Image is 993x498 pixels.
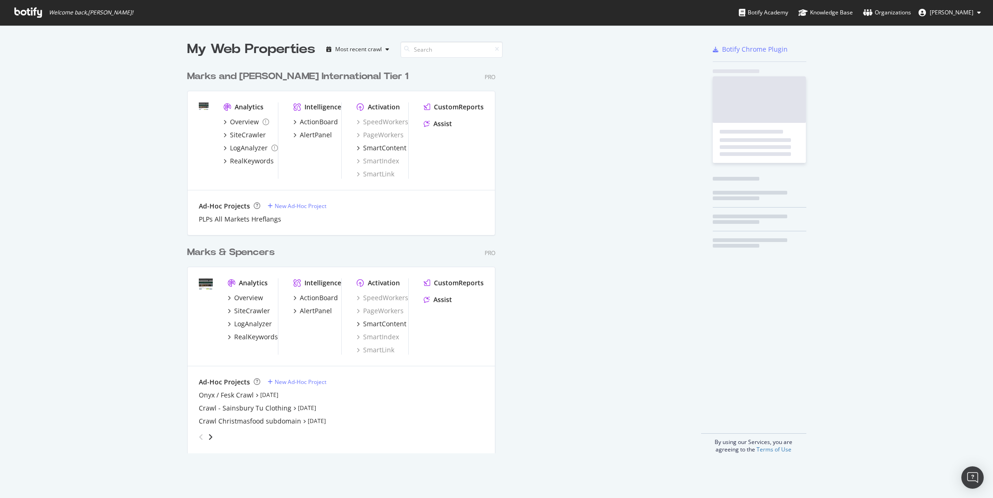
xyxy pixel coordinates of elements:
[230,156,274,166] div: RealKeywords
[434,278,484,288] div: CustomReports
[199,202,250,211] div: Ad-Hoc Projects
[239,278,268,288] div: Analytics
[368,278,400,288] div: Activation
[230,143,268,153] div: LogAnalyzer
[187,59,503,453] div: grid
[275,378,326,386] div: New Ad-Hoc Project
[187,70,412,83] a: Marks and [PERSON_NAME] International Tier 1
[424,278,484,288] a: CustomReports
[757,445,791,453] a: Terms of Use
[357,143,406,153] a: SmartContent
[701,433,806,453] div: By using our Services, you are agreeing to the
[199,404,291,413] a: Crawl - Sainsbury Tu Clothing
[234,319,272,329] div: LogAnalyzer
[223,143,278,153] a: LogAnalyzer
[293,306,332,316] a: AlertPanel
[199,377,250,387] div: Ad-Hoc Projects
[207,432,214,442] div: angle-right
[357,130,404,140] a: PageWorkers
[485,73,495,81] div: Pro
[930,8,973,16] span: Andrea Scalia
[713,45,788,54] a: Botify Chrome Plugin
[293,130,332,140] a: AlertPanel
[300,293,338,303] div: ActionBoard
[335,47,382,52] div: Most recent crawl
[268,202,326,210] a: New Ad-Hoc Project
[300,130,332,140] div: AlertPanel
[228,293,263,303] a: Overview
[739,8,788,17] div: Botify Academy
[49,9,133,16] span: Welcome back, [PERSON_NAME] !
[300,117,338,127] div: ActionBoard
[357,345,394,355] a: SmartLink
[323,42,393,57] button: Most recent crawl
[363,319,406,329] div: SmartContent
[434,102,484,112] div: CustomReports
[961,466,984,489] div: Open Intercom Messenger
[798,8,853,17] div: Knowledge Base
[275,202,326,210] div: New Ad-Hoc Project
[223,117,269,127] a: Overview
[199,390,254,400] a: Onyx / Fesk Crawl
[235,102,263,112] div: Analytics
[234,293,263,303] div: Overview
[223,156,274,166] a: RealKeywords
[424,102,484,112] a: CustomReports
[357,156,399,166] a: SmartIndex
[228,306,270,316] a: SiteCrawler
[424,119,452,128] a: Assist
[400,41,503,58] input: Search
[485,249,495,257] div: Pro
[300,306,332,316] div: AlertPanel
[304,278,341,288] div: Intelligence
[234,306,270,316] div: SiteCrawler
[268,378,326,386] a: New Ad-Hoc Project
[199,102,209,110] img: www.marksandspencer.com
[187,246,275,259] div: Marks & Spencers
[911,5,988,20] button: [PERSON_NAME]
[199,417,301,426] a: Crawl Christmasfood subdomain
[357,117,408,127] a: SpeedWorkers
[722,45,788,54] div: Botify Chrome Plugin
[260,391,278,399] a: [DATE]
[304,102,341,112] div: Intelligence
[363,143,406,153] div: SmartContent
[357,169,394,179] a: SmartLink
[424,295,452,304] a: Assist
[357,293,408,303] a: SpeedWorkers
[234,332,278,342] div: RealKeywords
[298,404,316,412] a: [DATE]
[357,306,404,316] a: PageWorkers
[433,119,452,128] div: Assist
[199,278,213,289] img: www.marksandspencer.com/
[308,417,326,425] a: [DATE]
[230,117,259,127] div: Overview
[863,8,911,17] div: Organizations
[293,117,338,127] a: ActionBoard
[195,430,207,444] div: angle-left
[368,102,400,112] div: Activation
[293,293,338,303] a: ActionBoard
[228,332,278,342] a: RealKeywords
[228,319,272,329] a: LogAnalyzer
[230,130,266,140] div: SiteCrawler
[199,215,281,224] a: PLPs All Markets Hreflangs
[187,246,278,259] a: Marks & Spencers
[433,295,452,304] div: Assist
[187,70,408,83] div: Marks and [PERSON_NAME] International Tier 1
[357,319,406,329] a: SmartContent
[223,130,266,140] a: SiteCrawler
[357,332,399,342] a: SmartIndex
